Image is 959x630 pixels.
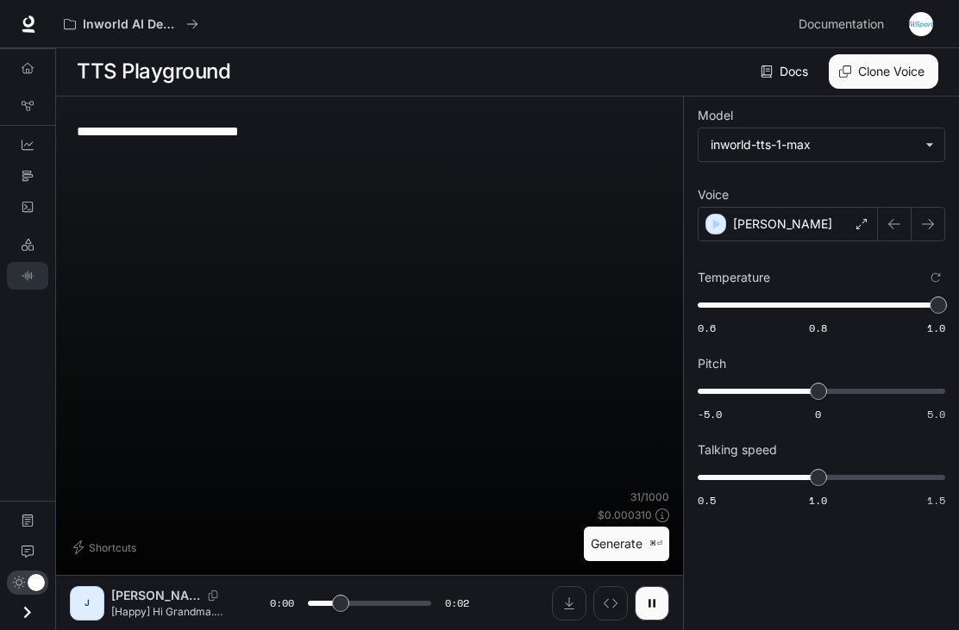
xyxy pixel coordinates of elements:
[445,595,469,612] span: 0:02
[270,595,294,612] span: 0:00
[698,493,716,508] span: 0.5
[7,131,48,159] a: Dashboards
[111,587,201,604] p: [PERSON_NAME]
[7,162,48,190] a: Traces
[909,12,933,36] img: User avatar
[926,268,945,287] button: Reset to default
[201,590,225,601] button: Copy Voice ID
[584,527,669,562] button: Generate⌘⏎
[552,586,586,621] button: Download audio
[927,321,945,335] span: 1.0
[77,54,230,89] h1: TTS Playground
[809,321,827,335] span: 0.8
[711,136,917,153] div: inworld-tts-1-max
[698,407,722,421] span: -5.0
[7,538,48,565] a: Feedback
[904,7,938,41] button: User avatar
[7,92,48,120] a: Graph Registry
[698,444,777,456] p: Talking speed
[28,572,45,591] span: Dark mode toggle
[733,215,832,233] p: [PERSON_NAME]
[698,358,726,370] p: Pitch
[809,493,827,508] span: 1.0
[699,128,944,161] div: inworld-tts-1-max
[73,589,101,617] div: J
[598,508,652,522] p: $ 0.000310
[7,262,48,290] a: TTS Playground
[83,17,179,32] p: Inworld AI Demos
[8,595,47,630] button: Open drawer
[792,7,897,41] a: Documentation
[630,490,669,504] p: 31 / 1000
[927,493,945,508] span: 1.5
[593,586,628,621] button: Inspect
[698,109,733,122] p: Model
[7,54,48,82] a: Overview
[70,533,143,561] button: Shortcuts
[7,231,48,259] a: LLM Playground
[927,407,945,421] span: 5.0
[649,539,662,549] p: ⌘⏎
[799,14,884,35] span: Documentation
[7,193,48,221] a: Logs
[698,321,716,335] span: 0.6
[698,189,729,201] p: Voice
[815,407,821,421] span: 0
[698,271,770,284] p: Temperature
[7,507,48,534] a: Documentation
[111,604,229,619] p: [Happy] Hi Grandma. Guess What!
[829,54,938,89] button: Clone Voice
[56,7,206,41] button: All workspaces
[757,54,815,89] a: Docs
